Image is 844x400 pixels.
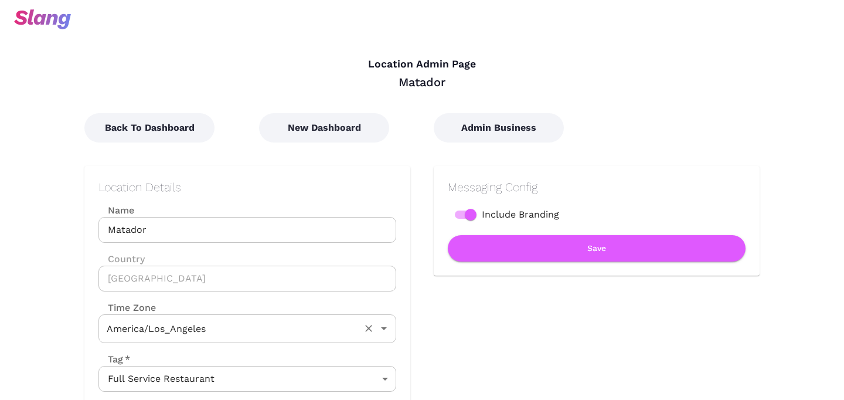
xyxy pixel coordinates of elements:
h2: Location Details [98,180,396,194]
h2: Messaging Config [448,180,746,194]
button: Open [376,320,392,337]
button: Back To Dashboard [84,113,215,143]
button: New Dashboard [259,113,389,143]
label: Country [98,252,396,266]
img: svg+xml;base64,PHN2ZyB3aWR0aD0iOTciIGhlaWdodD0iMzQiIHZpZXdCb3g9IjAgMCA5NyAzNCIgZmlsbD0ibm9uZSIgeG... [14,9,71,29]
div: Full Service Restaurant [98,366,396,392]
div: Matador [84,74,760,90]
span: Include Branding [482,208,559,222]
h4: Location Admin Page [84,58,760,71]
label: Time Zone [98,301,396,314]
button: Save [448,235,746,262]
button: Admin Business [434,113,564,143]
label: Tag [98,352,130,366]
button: Clear [360,320,377,337]
a: Back To Dashboard [84,122,215,133]
a: Admin Business [434,122,564,133]
a: New Dashboard [259,122,389,133]
label: Name [98,204,396,217]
